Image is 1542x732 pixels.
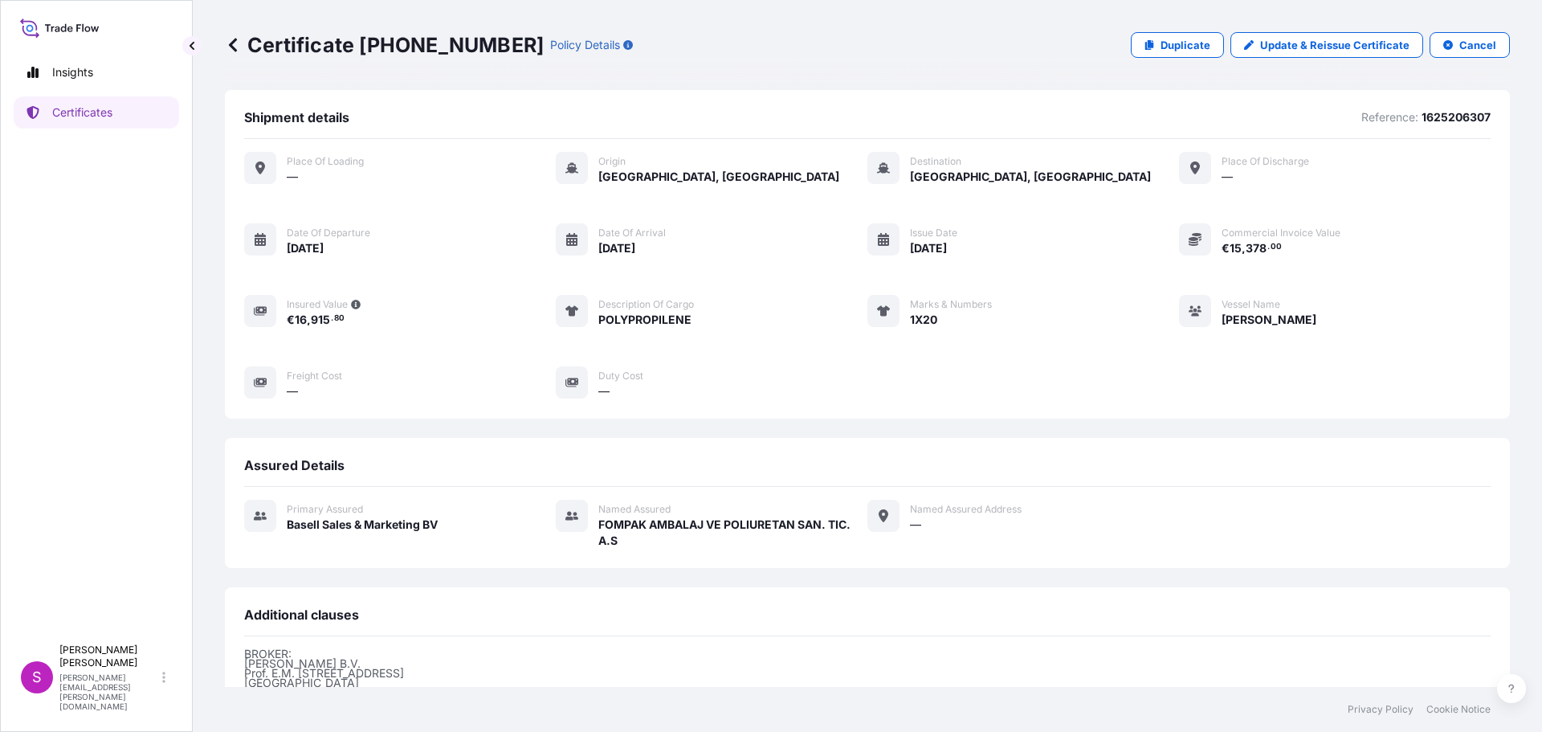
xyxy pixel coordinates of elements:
[287,298,348,311] span: Insured Value
[287,169,298,185] span: —
[14,56,179,88] a: Insights
[287,517,438,533] span: Basell Sales & Marketing BV
[1361,109,1418,125] p: Reference:
[59,644,159,669] p: [PERSON_NAME] [PERSON_NAME]
[1222,227,1340,239] span: Commercial Invoice Value
[307,314,311,325] span: ,
[910,503,1022,516] span: Named Assured Address
[59,673,159,711] p: [PERSON_NAME][EMAIL_ADDRESS][PERSON_NAME][DOMAIN_NAME]
[598,169,839,185] span: [GEOGRAPHIC_DATA], [GEOGRAPHIC_DATA]
[910,240,947,256] span: [DATE]
[598,227,666,239] span: Date of arrival
[910,169,1151,185] span: [GEOGRAPHIC_DATA], [GEOGRAPHIC_DATA]
[598,517,867,549] span: FOMPAK AMBALAJ VE POLIURETAN SAN. TIC. A.S
[1222,155,1309,168] span: Place of discharge
[287,314,295,325] span: €
[910,517,921,533] span: —
[52,64,93,80] p: Insights
[32,669,42,685] span: S
[910,298,992,311] span: Marks & Numbers
[1246,243,1267,254] span: 378
[598,383,610,399] span: —
[1260,37,1409,53] p: Update & Reissue Certificate
[1430,32,1510,58] button: Cancel
[311,314,330,325] span: 915
[1271,244,1282,250] span: 00
[1222,298,1280,311] span: Vessel Name
[1222,169,1233,185] span: —
[287,370,342,382] span: Freight Cost
[287,240,324,256] span: [DATE]
[598,312,691,328] span: POLYPROPILENE
[244,109,349,125] span: Shipment details
[244,649,1491,717] p: BROKER: [PERSON_NAME] B.V. Prof. E.M. [STREET_ADDRESS] [GEOGRAPHIC_DATA] SPECIAL INSURING CONDITI...
[331,316,333,321] span: .
[598,370,643,382] span: Duty Cost
[598,298,694,311] span: Description of cargo
[910,312,937,328] span: 1X20
[598,240,635,256] span: [DATE]
[287,155,364,168] span: Place of Loading
[244,457,345,473] span: Assured Details
[287,503,363,516] span: Primary assured
[1426,703,1491,716] a: Cookie Notice
[244,607,359,623] span: Additional clauses
[1222,312,1316,328] span: [PERSON_NAME]
[598,155,626,168] span: Origin
[287,383,298,399] span: —
[14,96,179,129] a: Certificates
[910,155,961,168] span: Destination
[1242,243,1246,254] span: ,
[910,227,957,239] span: Issue Date
[1267,244,1270,250] span: .
[287,227,370,239] span: Date of departure
[334,316,345,321] span: 80
[550,37,620,53] p: Policy Details
[1230,243,1242,254] span: 15
[52,104,112,121] p: Certificates
[1422,109,1491,125] p: 1625206307
[1131,32,1224,58] a: Duplicate
[295,314,307,325] span: 16
[1459,37,1496,53] p: Cancel
[1222,243,1230,254] span: €
[1161,37,1210,53] p: Duplicate
[598,503,671,516] span: Named Assured
[225,32,544,58] p: Certificate [PHONE_NUMBER]
[1348,703,1413,716] a: Privacy Policy
[1230,32,1423,58] a: Update & Reissue Certificate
